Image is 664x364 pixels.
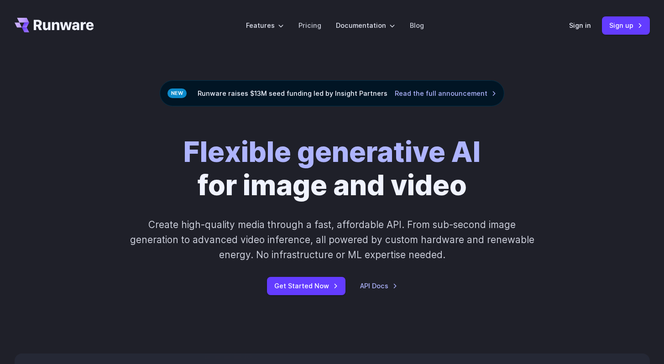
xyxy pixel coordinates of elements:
label: Features [246,20,284,31]
a: API Docs [360,281,397,291]
a: Pricing [298,20,321,31]
a: Go to / [15,18,94,32]
a: Sign up [602,16,650,34]
p: Create high-quality media through a fast, affordable API. From sub-second image generation to adv... [129,217,535,263]
div: Runware raises $13M seed funding led by Insight Partners [160,80,504,106]
label: Documentation [336,20,395,31]
a: Read the full announcement [395,88,497,99]
h1: for image and video [183,135,481,203]
a: Blog [410,20,424,31]
strong: Flexible generative AI [183,135,481,169]
a: Sign in [569,20,591,31]
a: Get Started Now [267,277,345,295]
